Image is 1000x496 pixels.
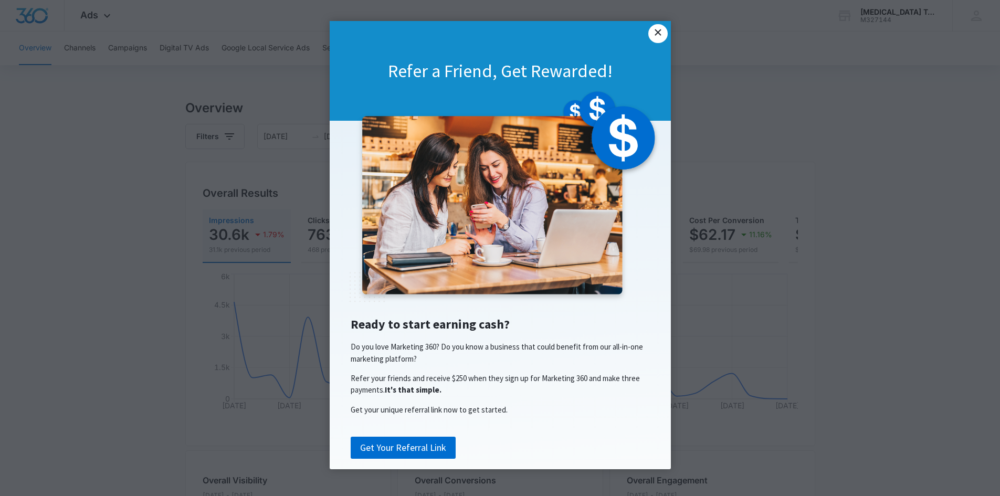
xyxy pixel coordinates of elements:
[648,24,667,43] a: Close modal
[351,316,510,332] span: Ready to start earning cash?
[385,385,441,395] span: It's that simple.
[351,342,643,363] span: Do you love Marketing 360? Do you know a business that could benefit from our all-in-one marketin...
[351,437,456,459] a: Get Your Referral Link
[351,373,640,395] span: Refer your friends and receive $250 when they sign up for Marketing 360 and make three payments.
[351,405,508,415] span: Get your unique referral link now to get started.
[330,59,671,82] h1: Refer a Friend, Get Rewarded!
